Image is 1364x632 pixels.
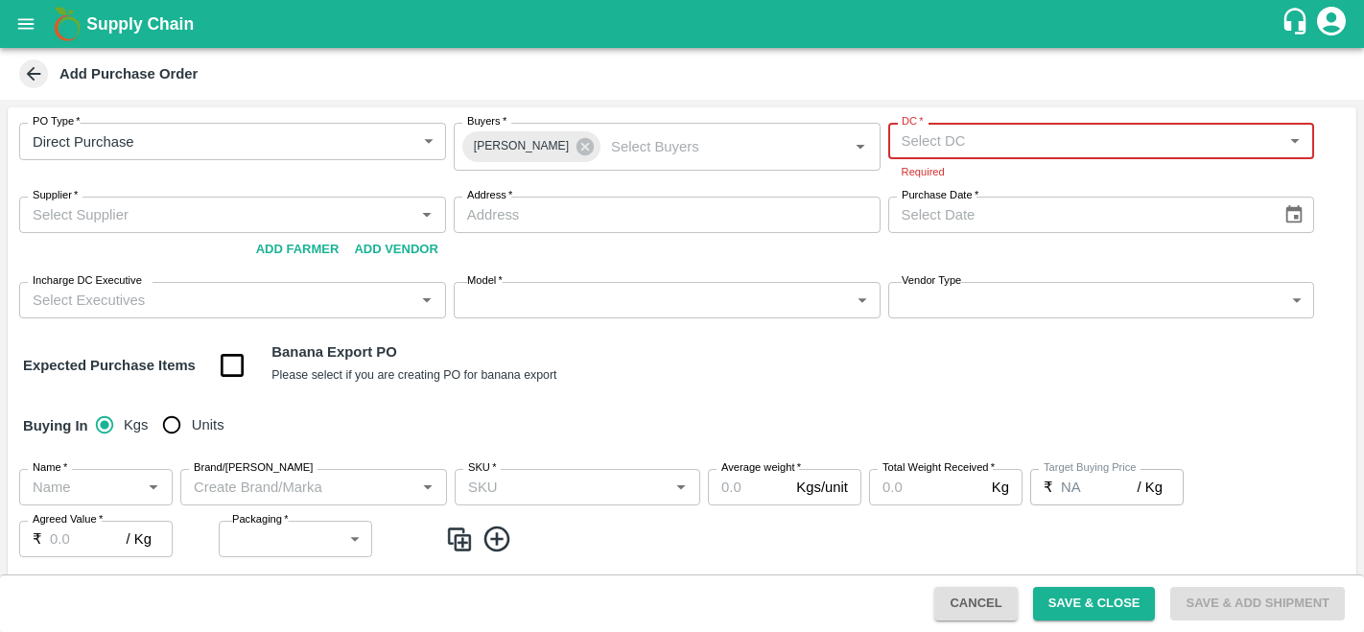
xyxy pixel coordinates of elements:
small: Please select if you are creating PO for banana export [271,368,556,382]
input: 0.0 [869,469,984,505]
label: Vendor Type [902,273,961,289]
img: CloneIcon [445,524,474,555]
label: Target Buying Price [1044,460,1137,476]
button: Save & Close [1033,587,1156,620]
label: Purchase Date [902,188,978,203]
button: Open [1282,129,1307,153]
button: Add Vendor [346,233,445,267]
input: Select Executives [25,288,409,313]
label: Incharge DC Executive [33,273,142,289]
label: Packaging [232,512,289,527]
input: SKU [460,475,663,500]
label: Brand/[PERSON_NAME] [194,460,313,476]
label: Model [467,273,503,289]
input: Select DC [894,129,1278,153]
button: Add Farmer [248,233,347,267]
p: Required [902,163,1302,180]
button: Cancel [934,587,1017,620]
span: [PERSON_NAME] [462,136,580,156]
label: Total Weight Received [882,460,995,476]
input: 0.0 [1061,469,1138,505]
input: Select Buyers [603,134,818,159]
input: 0.0 [708,469,788,505]
div: customer-support [1281,7,1314,41]
label: Supplier [33,188,78,203]
button: Open [669,475,694,500]
span: Kgs [124,414,149,435]
img: logo [48,5,86,43]
label: Average weight [721,460,801,476]
p: / Kg [1138,477,1163,498]
input: Name [25,475,135,500]
label: DC [902,114,924,129]
label: SKU [468,460,496,476]
button: Choose date [1276,197,1312,233]
button: open drawer [4,2,48,46]
h6: Buying In [15,406,96,446]
p: Direct Purchase [33,131,134,152]
p: ₹ [33,528,42,550]
p: ₹ [1044,477,1053,498]
strong: Expected Purchase Items [23,358,196,373]
input: 0.0 [50,521,127,557]
div: buying_in [96,406,240,444]
button: Open [414,288,439,313]
p: / Kg [127,528,152,550]
label: Address [467,188,512,203]
button: Open [414,202,439,227]
b: Add Purchase Order [59,66,198,82]
input: Address [454,197,881,233]
button: Open [141,475,166,500]
p: Kgs/unit [796,477,848,498]
p: Kg [992,477,1009,498]
button: Open [848,134,873,159]
b: Banana Export PO [271,344,396,360]
input: Select Date [888,197,1269,233]
label: Name [33,460,67,476]
button: Open [415,475,440,500]
b: Supply Chain [86,14,194,34]
input: Select Supplier [25,202,409,227]
input: Create Brand/Marka [186,475,410,500]
div: account of current user [1314,4,1349,44]
a: Supply Chain [86,11,1281,37]
span: Units [192,414,224,435]
label: Buyers [467,114,506,129]
label: Agreed Value [33,512,103,527]
div: [PERSON_NAME] [462,131,600,162]
label: PO Type [33,114,81,129]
